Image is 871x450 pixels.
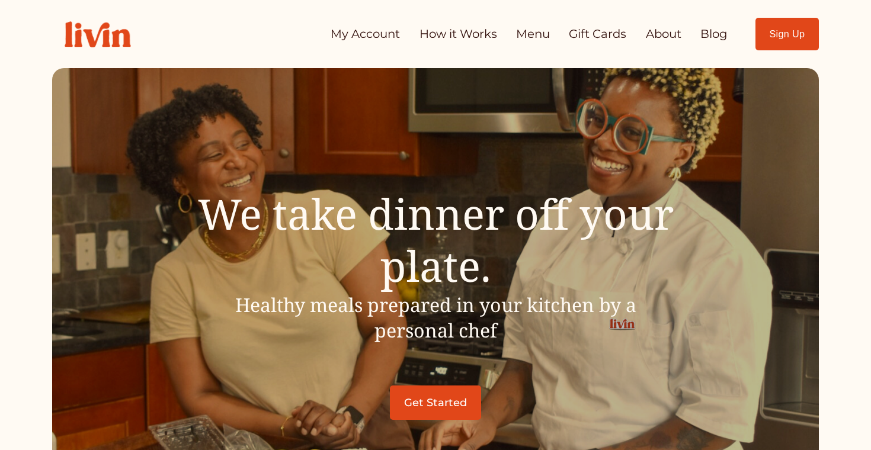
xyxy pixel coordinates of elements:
a: Get Started [390,385,481,420]
span: We take dinner off your plate. [198,185,684,294]
span: Healthy meals prepared in your kitchen by a personal chef [235,292,636,343]
a: Menu [516,22,550,46]
a: How it Works [420,22,497,46]
a: Blog [700,22,728,46]
a: About [646,22,681,46]
img: Livin [52,9,143,60]
a: Sign Up [755,18,819,50]
a: Gift Cards [569,22,626,46]
a: My Account [331,22,400,46]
